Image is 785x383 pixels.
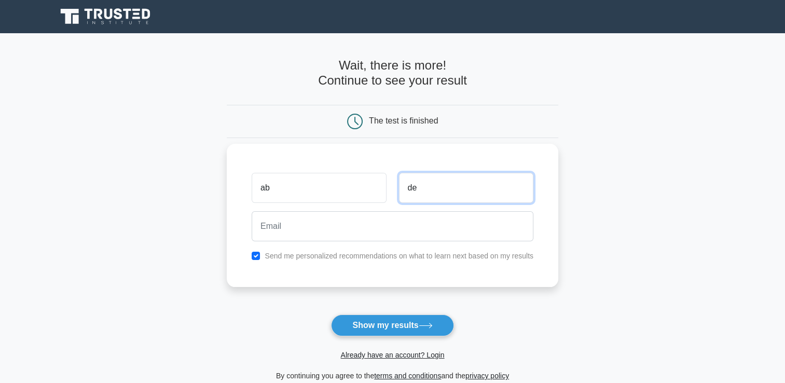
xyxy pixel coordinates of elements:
input: Email [252,211,533,241]
label: Send me personalized recommendations on what to learn next based on my results [265,252,533,260]
h4: Wait, there is more! Continue to see your result [227,58,558,88]
input: First name [252,173,386,203]
a: Already have an account? Login [340,351,444,359]
a: privacy policy [465,372,509,380]
a: terms and conditions [374,372,441,380]
div: The test is finished [369,116,438,125]
button: Show my results [331,314,453,336]
input: Last name [399,173,533,203]
div: By continuing you agree to the and the [221,370,564,382]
